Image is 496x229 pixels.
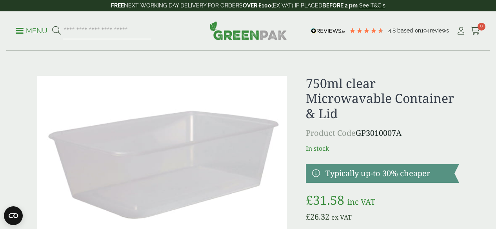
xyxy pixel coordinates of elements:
p: Menu [16,26,47,36]
span: 0 [478,23,485,31]
div: 4.78 Stars [349,27,384,34]
bdi: 31.58 [306,191,344,208]
span: 4.8 [388,27,397,34]
p: In stock [306,144,459,153]
h1: 750ml clear Microwavable Container & Lid [306,76,459,121]
a: 0 [471,25,480,37]
span: inc VAT [347,197,375,207]
a: Menu [16,26,47,34]
bdi: 26.32 [306,211,329,222]
span: Product Code [306,128,356,138]
span: 194 [421,27,430,34]
span: Based on [397,27,421,34]
strong: FREE [111,2,124,9]
span: £ [306,191,313,208]
img: GreenPak Supplies [209,21,287,40]
strong: BEFORE 2 pm [322,2,358,9]
button: Open CMP widget [4,206,23,225]
a: See T&C's [359,2,385,9]
span: ex VAT [331,213,352,222]
p: GP3010007A [306,127,459,139]
span: reviews [430,27,449,34]
i: Cart [471,27,480,35]
img: REVIEWS.io [311,28,345,34]
span: £ [306,211,310,222]
strong: OVER £100 [243,2,271,9]
i: My Account [456,27,466,35]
